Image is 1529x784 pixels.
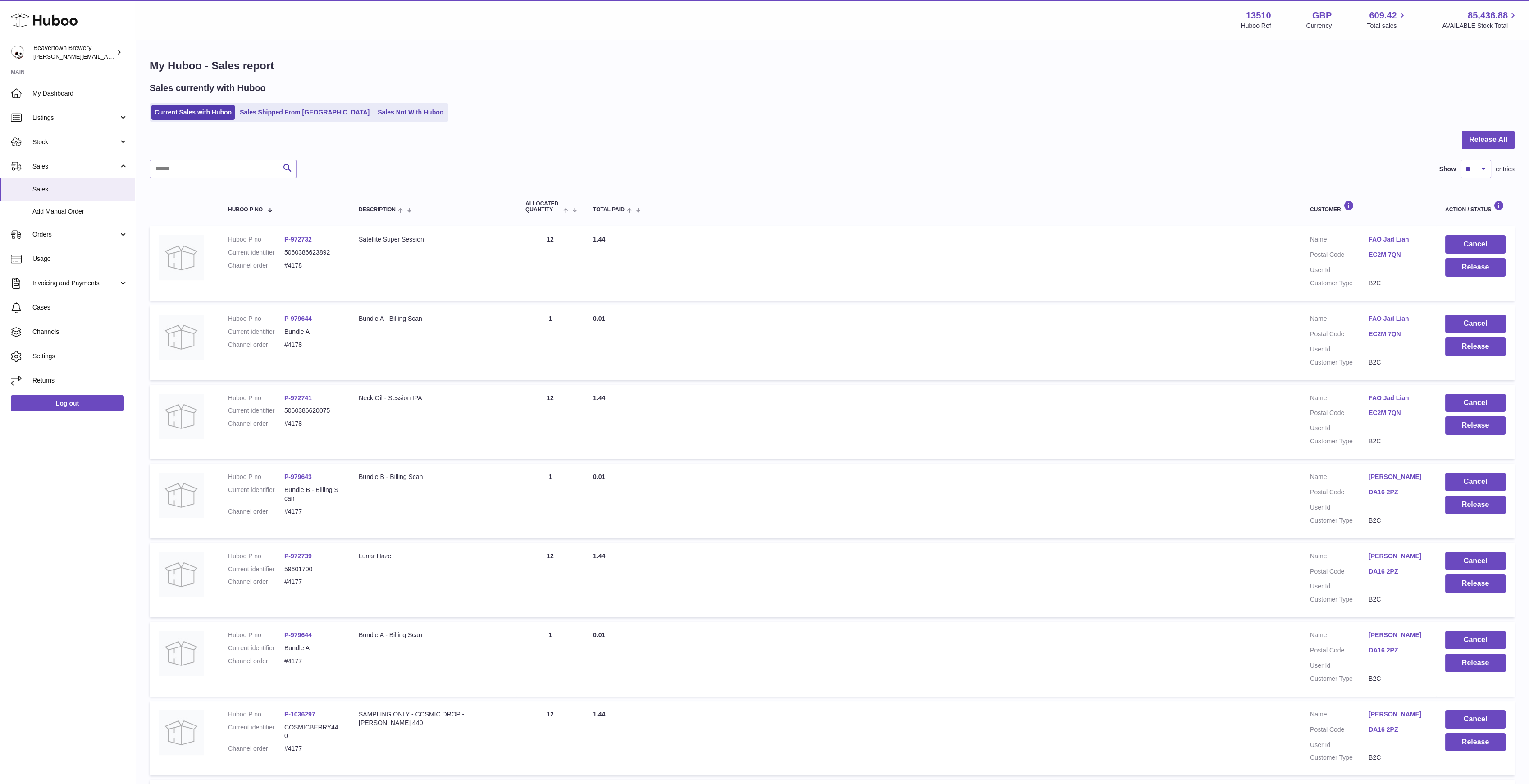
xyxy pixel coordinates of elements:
[1310,437,1369,446] dt: Customer Type
[284,578,341,586] dd: #4177
[359,631,507,639] div: Bundle A - Billing Scan
[32,303,128,312] span: Cases
[284,565,341,574] dd: 59601700
[1445,473,1506,491] button: Cancel
[516,543,584,618] td: 12
[1445,235,1506,254] button: Cancel
[284,657,341,665] dd: #4177
[1369,488,1427,497] a: DA16 2PZ
[1310,661,1369,670] dt: User Id
[1246,9,1271,22] strong: 13510
[1310,582,1369,591] dt: User Id
[32,352,128,360] span: Settings
[1445,496,1506,514] button: Release
[284,744,341,753] dd: #4177
[228,394,284,402] dt: Huboo P no
[1496,165,1515,173] span: entries
[33,53,229,60] span: [PERSON_NAME][EMAIL_ADDRESS][PERSON_NAME][DOMAIN_NAME]
[516,464,584,538] td: 1
[1445,394,1506,412] button: Cancel
[593,631,605,638] span: 0.01
[1310,279,1369,287] dt: Customer Type
[593,394,605,401] span: 1.44
[284,486,341,503] dd: Bundle B - Billing Scan
[284,711,315,718] a: P-1036297
[228,723,284,740] dt: Current identifier
[11,46,24,59] img: Matthew.McCormack@beavertownbrewery.co.uk
[228,631,284,639] dt: Huboo P no
[1310,235,1369,246] dt: Name
[32,162,119,171] span: Sales
[1445,654,1506,672] button: Release
[32,185,128,194] span: Sales
[1369,516,1427,525] dd: B2C
[228,406,284,415] dt: Current identifier
[284,328,341,336] dd: Bundle A
[525,201,561,213] span: ALLOCATED Quantity
[1306,22,1332,30] div: Currency
[228,315,284,323] dt: Huboo P no
[11,395,124,411] a: Log out
[1310,394,1369,405] dt: Name
[1445,201,1506,213] div: Action / Status
[32,376,128,385] span: Returns
[1369,725,1427,734] a: DA16 2PZ
[159,473,204,518] img: no-photo.jpg
[284,644,341,652] dd: Bundle A
[150,59,1515,73] h1: My Huboo - Sales report
[1445,416,1506,435] button: Release
[1369,409,1427,417] a: EC2M 7QN
[284,341,341,349] dd: #4178
[151,105,235,120] a: Current Sales with Huboo
[1310,358,1369,367] dt: Customer Type
[1310,710,1369,721] dt: Name
[374,105,447,120] a: Sales Not With Huboo
[1445,315,1506,333] button: Cancel
[1369,9,1397,22] span: 609.42
[159,710,204,755] img: no-photo.jpg
[1369,710,1427,719] a: [PERSON_NAME]
[1445,733,1506,752] button: Release
[284,473,312,480] a: P-979643
[1442,9,1518,30] a: 85,436.88 AVAILABLE Stock Total
[284,419,341,428] dd: #4178
[1369,552,1427,561] a: [PERSON_NAME]
[516,305,584,380] td: 1
[359,473,507,481] div: Bundle B - Billing Scan
[1310,753,1369,762] dt: Customer Type
[284,552,312,560] a: P-972739
[359,207,396,213] span: Description
[284,631,312,638] a: P-979644
[228,248,284,257] dt: Current identifier
[1310,345,1369,354] dt: User Id
[1445,552,1506,570] button: Cancel
[1310,516,1369,525] dt: Customer Type
[228,486,284,503] dt: Current identifier
[1445,337,1506,356] button: Release
[228,657,284,665] dt: Channel order
[1310,409,1369,419] dt: Postal Code
[284,723,341,740] dd: COSMICBERRY440
[1369,675,1427,683] dd: B2C
[32,138,119,146] span: Stock
[593,315,605,322] span: 0.01
[228,552,284,561] dt: Huboo P no
[32,207,128,216] span: Add Manual Order
[1310,725,1369,736] dt: Postal Code
[228,341,284,349] dt: Channel order
[359,710,507,727] div: SAMPLING ONLY - COSMIC DROP - [PERSON_NAME] 440
[32,328,128,336] span: Channels
[159,631,204,676] img: no-photo.jpg
[1310,330,1369,341] dt: Postal Code
[1310,201,1427,213] div: Customer
[1310,741,1369,749] dt: User Id
[32,279,119,287] span: Invoicing and Payments
[1310,473,1369,483] dt: Name
[593,552,605,560] span: 1.44
[284,507,341,516] dd: #4177
[1310,675,1369,683] dt: Customer Type
[1445,710,1506,729] button: Cancel
[159,552,204,597] img: no-photo.jpg
[1369,595,1427,604] dd: B2C
[516,226,584,301] td: 12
